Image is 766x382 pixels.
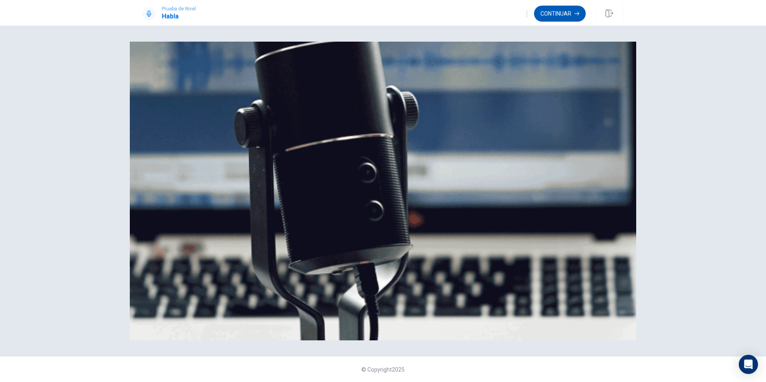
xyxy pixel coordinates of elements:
[739,355,758,374] div: Open Intercom Messenger
[162,6,196,12] span: Prueba de Nivel
[130,42,636,340] img: speaking intro
[534,6,586,22] button: Continuar
[162,12,196,21] h1: Habla
[361,366,405,373] span: © Copyright 2025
